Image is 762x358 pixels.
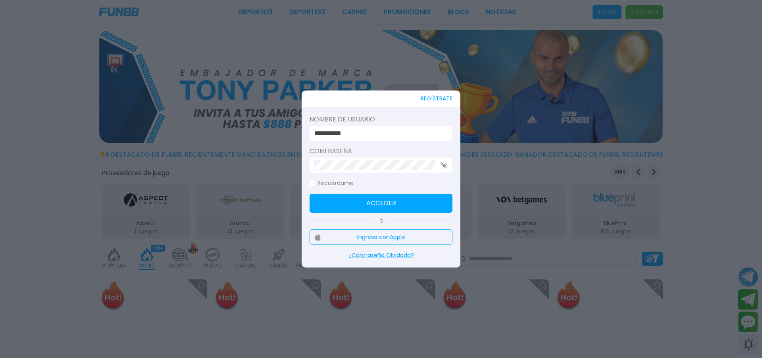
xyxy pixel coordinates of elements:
label: Nombre de usuario [310,115,452,124]
p: ¿Contraseña Olvidada? [310,251,452,260]
p: Ó [310,217,452,225]
label: Recuérdame [310,179,354,187]
label: Contraseña [310,146,452,156]
button: Ingresa conApple [310,229,452,245]
button: Acceder [310,194,452,213]
button: REGÍSTRATE [421,90,452,107]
